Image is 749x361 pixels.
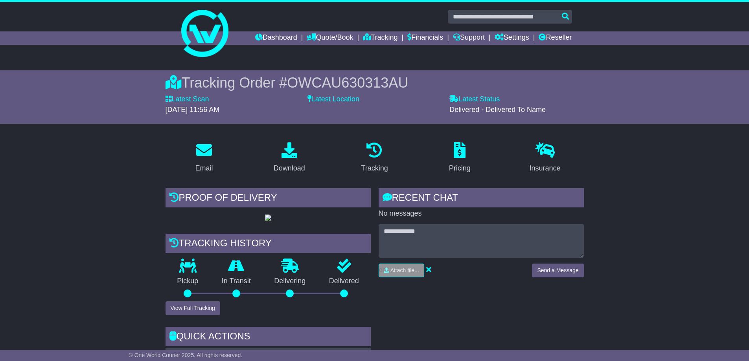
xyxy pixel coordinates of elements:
[449,95,500,104] label: Latest Status
[532,264,583,277] button: Send a Message
[129,352,243,358] span: © One World Courier 2025. All rights reserved.
[166,188,371,209] div: Proof of Delivery
[307,31,353,45] a: Quote/Book
[274,163,305,174] div: Download
[190,139,218,176] a: Email
[166,277,210,286] p: Pickup
[195,163,213,174] div: Email
[166,301,220,315] button: View Full Tracking
[449,106,546,114] span: Delivered - Delivered To Name
[210,277,263,286] p: In Transit
[356,139,393,176] a: Tracking
[379,188,584,209] div: RECENT CHAT
[166,234,371,255] div: Tracking history
[307,95,359,104] label: Latest Location
[166,106,220,114] span: [DATE] 11:56 AM
[166,327,371,348] div: Quick Actions
[287,75,408,91] span: OWCAU630313AU
[317,277,371,286] p: Delivered
[530,163,561,174] div: Insurance
[379,209,584,218] p: No messages
[363,31,398,45] a: Tracking
[449,163,471,174] div: Pricing
[166,95,209,104] label: Latest Scan
[539,31,572,45] a: Reseller
[255,31,297,45] a: Dashboard
[265,214,271,221] img: GetPodImage
[453,31,485,45] a: Support
[495,31,529,45] a: Settings
[444,139,476,176] a: Pricing
[524,139,566,176] a: Insurance
[407,31,443,45] a: Financials
[361,163,388,174] div: Tracking
[269,139,310,176] a: Download
[263,277,318,286] p: Delivering
[166,74,584,91] div: Tracking Order #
